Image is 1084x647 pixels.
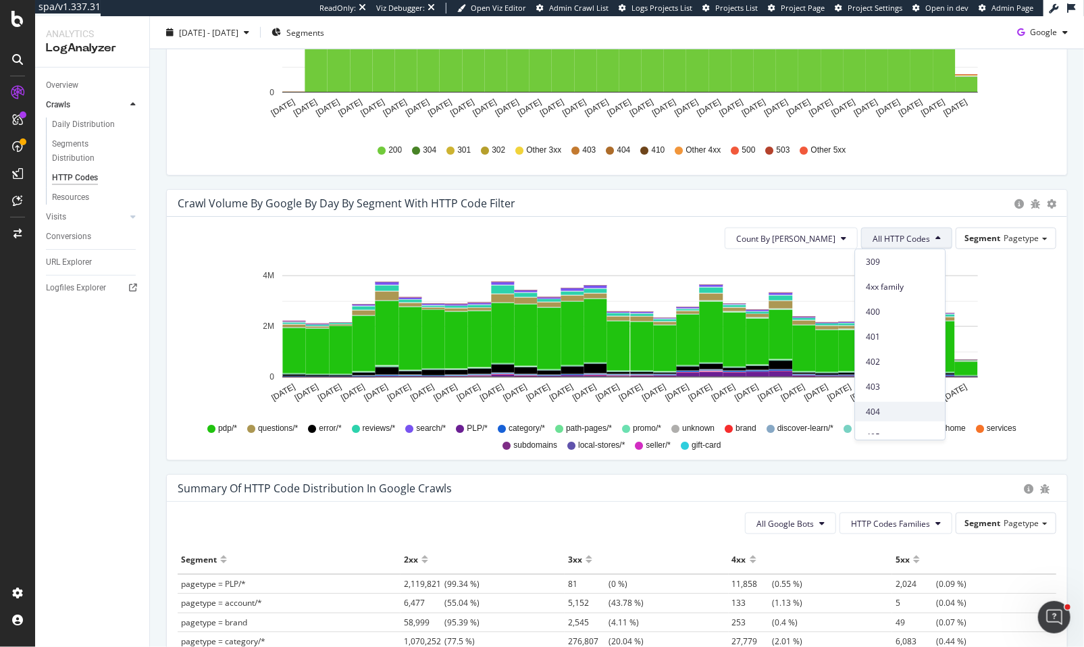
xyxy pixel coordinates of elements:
span: 304 [423,145,436,156]
a: URL Explorer [46,255,140,269]
span: 404 [866,406,934,418]
span: category/* [509,423,545,434]
span: (43.78 %) [568,597,644,609]
text: [DATE] [494,97,521,118]
span: (99.34 %) [404,578,480,590]
span: 309 [866,256,934,268]
span: unknown [682,423,715,434]
span: 2,024 [896,578,936,590]
span: Logs Projects List [631,3,692,13]
a: HTTP Codes [52,171,140,185]
text: 0 [269,373,274,382]
span: gift-card [692,440,721,451]
text: [DATE] [696,97,723,118]
span: [DATE] - [DATE] [179,26,238,38]
span: (0 %) [568,578,627,590]
span: 58,999 [404,617,444,628]
span: 500 [742,145,756,156]
div: circle-info [1014,199,1024,209]
text: [DATE] [502,382,529,403]
text: [DATE] [561,97,588,118]
text: [DATE] [269,97,296,118]
span: Other 5xx [811,145,846,156]
span: Google [1030,26,1057,38]
text: [DATE] [426,97,453,118]
span: pagetype = account/* [181,597,262,609]
span: error/* [319,423,341,434]
text: [DATE] [339,382,366,403]
span: Segment [964,517,1000,529]
text: [DATE] [763,97,790,118]
div: Crawl Volume by google by Day by Segment with HTTP Code Filter [178,197,515,210]
span: 302 [492,145,505,156]
div: bug [1040,484,1050,494]
text: [DATE] [525,382,552,403]
span: search/* [416,423,446,434]
span: (0.4 %) [732,617,798,628]
a: Resources [52,190,140,205]
span: pagetype = category/* [181,636,265,647]
a: Open Viz Editor [457,3,526,14]
div: Segment [181,548,217,570]
span: subdomains [513,440,557,451]
span: 405 [866,431,934,443]
a: Daily Distribution [52,118,140,132]
text: [DATE] [650,97,677,118]
a: Projects List [702,3,758,14]
span: 4xx family [866,281,934,293]
span: 11,858 [732,578,773,590]
span: PLP/* [467,423,488,434]
a: Project Page [768,3,825,14]
span: 402 [866,356,934,368]
a: Visits [46,210,126,224]
text: 4M [263,271,274,281]
span: (0.55 %) [732,578,803,590]
text: [DATE] [516,97,543,118]
text: [DATE] [455,382,482,403]
a: Project Settings [835,3,902,14]
span: 5 [896,597,936,609]
text: [DATE] [920,97,947,118]
span: 5,152 [568,597,609,609]
span: 1,070,252 [404,636,444,647]
span: pagetype = brand [181,617,247,628]
div: Analytics [46,27,138,41]
text: [DATE] [606,97,633,118]
text: [DATE] [382,97,409,118]
text: [DATE] [293,382,320,403]
text: [DATE] [830,97,857,118]
text: [DATE] [471,97,498,118]
span: (1.13 %) [732,597,803,609]
text: [DATE] [808,97,835,118]
span: Projects List [715,3,758,13]
span: pagetype = PLP/* [181,578,246,590]
div: 2xx [404,548,418,570]
div: Viz Debugger: [376,3,425,14]
button: Segments [266,22,330,43]
span: Open Viz Editor [471,3,526,13]
span: (2.01 %) [732,636,803,647]
span: path-pages/* [566,423,612,434]
text: [DATE] [571,382,598,403]
span: 401 [866,331,934,343]
text: [DATE] [314,97,341,118]
text: [DATE] [756,382,783,403]
span: 200 [388,145,402,156]
div: circle-info [1024,484,1033,494]
text: [DATE] [673,97,700,118]
button: HTTP Codes Families [840,513,952,534]
span: 49 [896,617,936,628]
text: [DATE] [270,382,297,403]
text: [DATE] [386,382,413,403]
span: 2,119,821 [404,578,444,590]
div: 4xx [732,548,746,570]
a: Conversions [46,230,140,244]
a: Segments Distribution [52,137,140,165]
text: [DATE] [687,382,714,403]
span: 410 [652,145,665,156]
text: [DATE] [359,97,386,118]
text: [DATE] [548,382,575,403]
span: (0.04 %) [896,597,966,609]
text: [DATE] [538,97,565,118]
span: Open in dev [925,3,969,13]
